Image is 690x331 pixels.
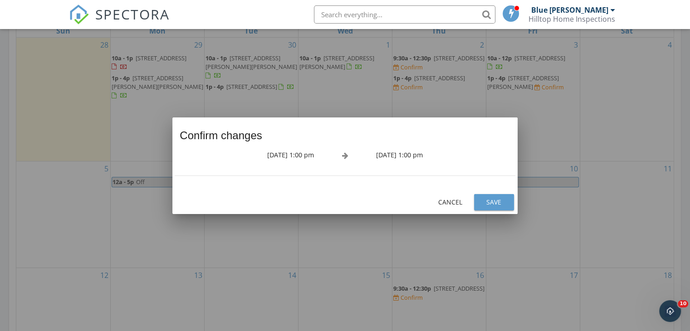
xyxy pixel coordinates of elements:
input: Search everything... [314,5,495,24]
div: Cancel [438,197,463,207]
div: Confirm changes [172,117,518,150]
div: [DATE] 1:00 pm [374,150,518,161]
span: 10 [678,300,688,307]
div: Hilltop Home Inspections [529,15,615,24]
div: [DATE] 1:00 pm [172,150,316,161]
div: Save [481,197,507,207]
div: Blue [PERSON_NAME] [531,5,608,15]
img: The Best Home Inspection Software - Spectora [69,5,89,24]
button: Save [474,194,514,210]
button: Cancel [431,194,470,210]
span: SPECTORA [95,5,170,24]
iframe: Intercom live chat [659,300,681,322]
a: SPECTORA [69,12,170,31]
